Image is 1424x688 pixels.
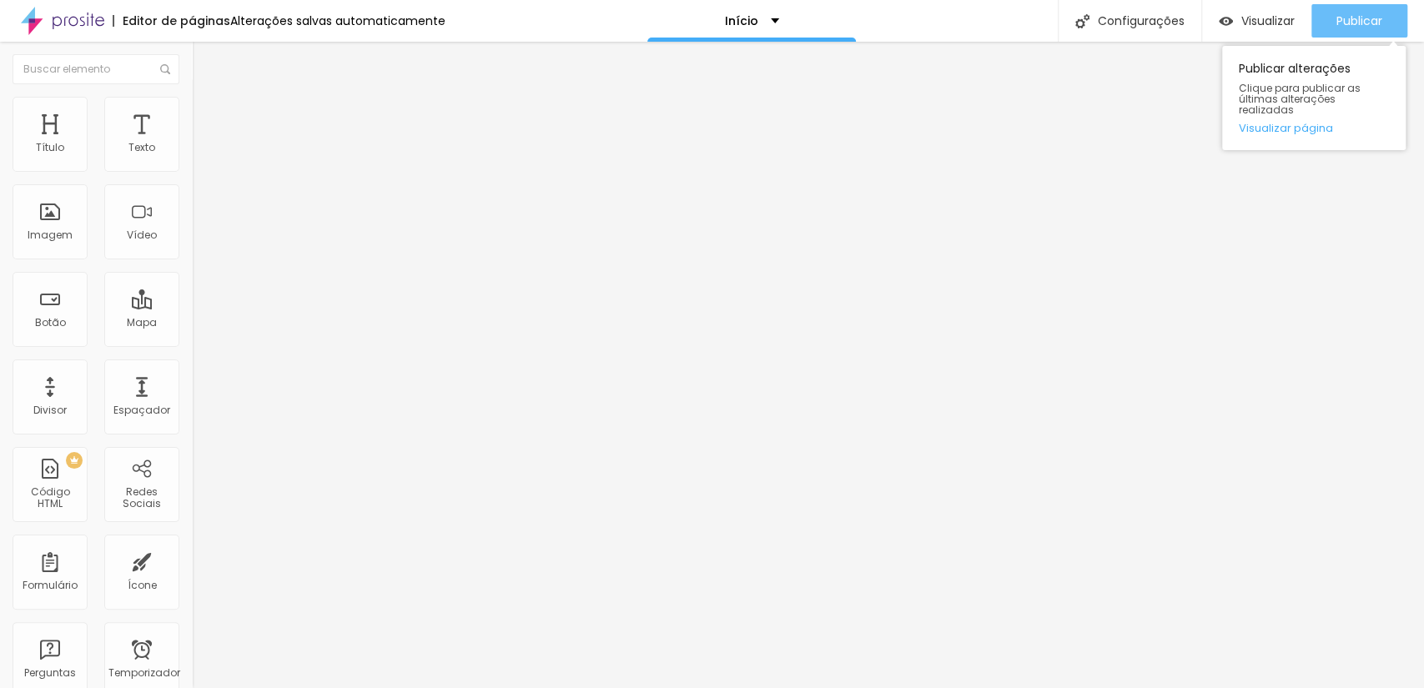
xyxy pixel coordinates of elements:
[160,64,170,74] img: Ícone
[1336,13,1382,29] font: Publicar
[127,228,157,242] font: Vídeo
[36,140,64,154] font: Título
[1202,4,1311,38] button: Visualizar
[1239,60,1351,77] font: Publicar alterações
[1239,120,1333,136] font: Visualizar página
[13,54,179,84] input: Buscar elemento
[1098,13,1185,29] font: Configurações
[24,665,76,680] font: Perguntas
[123,485,161,510] font: Redes Sociais
[113,403,170,417] font: Espaçador
[23,578,78,592] font: Formulário
[31,485,70,510] font: Código HTML
[123,13,230,29] font: Editor de páginas
[1075,14,1089,28] img: Ícone
[1219,14,1233,28] img: view-1.svg
[1311,4,1407,38] button: Publicar
[127,315,157,329] font: Mapa
[1239,81,1361,117] font: Clique para publicar as últimas alterações realizadas
[108,665,180,680] font: Temporizador
[1241,13,1295,29] font: Visualizar
[33,403,67,417] font: Divisor
[192,42,1424,688] iframe: Editor
[128,140,155,154] font: Texto
[35,315,66,329] font: Botão
[28,228,73,242] font: Imagem
[725,13,758,29] font: Início
[230,13,445,29] font: Alterações salvas automaticamente
[128,578,157,592] font: Ícone
[1239,123,1389,133] a: Visualizar página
